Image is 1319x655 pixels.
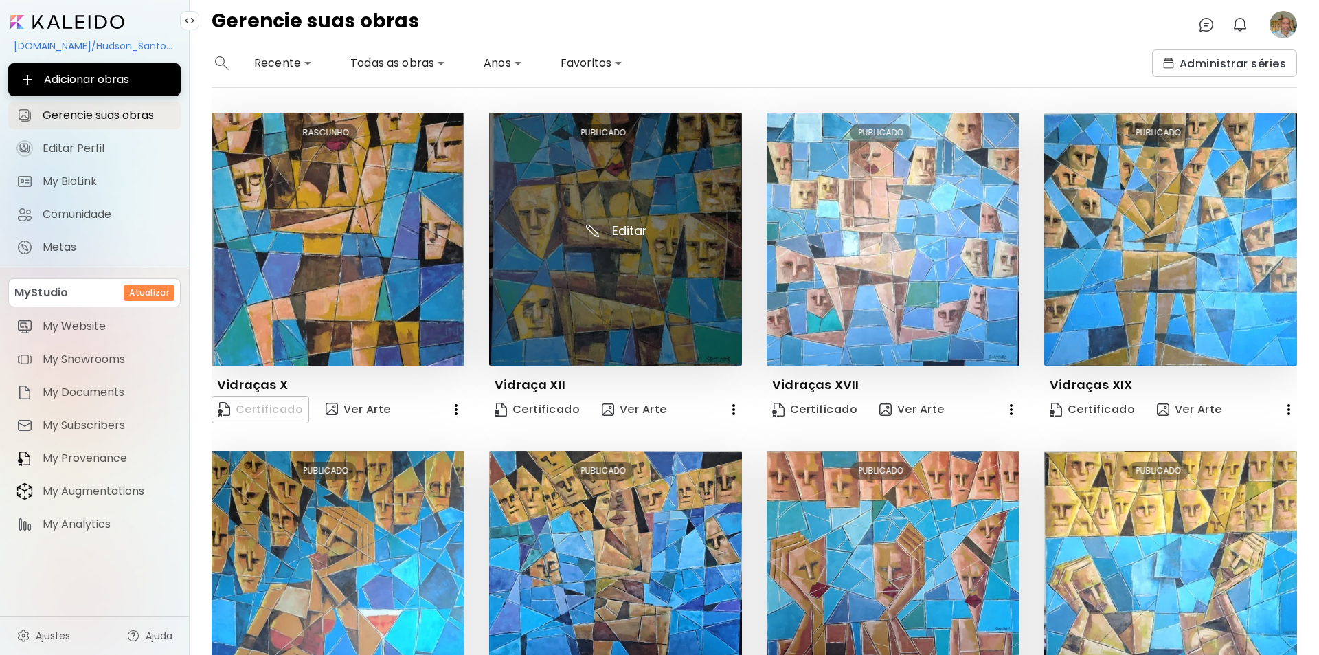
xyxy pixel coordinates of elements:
img: Gerencie suas obras icon [16,107,33,124]
span: Ver Arte [1157,402,1222,417]
img: view-art [879,403,892,416]
div: PUBLICADO [573,462,634,480]
img: thumbnail [767,113,1019,366]
p: Vidraças X [217,377,288,393]
div: Todas as obras [345,52,451,74]
img: Certificate [495,403,507,417]
span: Certificado [772,402,857,417]
button: view-artVer Arte [596,396,673,423]
img: view-art [326,403,338,415]
span: My Website [43,320,172,333]
img: Metas icon [16,239,33,256]
button: view-artVer Arte [1151,396,1228,423]
span: Adicionar obras [19,71,170,88]
div: Favoritos [555,52,628,74]
a: itemMy Analytics [8,511,181,538]
p: Vidraças XVII [772,377,859,393]
img: item [16,351,33,368]
a: completeMetas iconMetas [8,234,181,261]
a: Comunidade iconComunidade [8,201,181,228]
button: view-artVer Arte [874,396,950,423]
a: itemMy Subscribers [8,412,181,439]
div: PUBLICADO [1128,124,1189,142]
span: My Analytics [43,518,172,531]
img: thumbnail [489,113,742,366]
button: Adicionar obras [8,63,181,96]
img: Comunidade icon [16,206,33,223]
div: Recente [249,52,317,74]
img: collapse [184,15,195,26]
img: item [16,417,33,434]
span: My Augmentations [43,485,172,498]
span: My Showrooms [43,353,172,366]
a: CertificateCertificado [767,396,863,423]
span: Gerencie suas obras [43,109,172,122]
img: view-art [1157,403,1169,416]
p: Vidraças XIX [1050,377,1132,393]
span: Ver Arte [879,402,945,417]
img: item [16,384,33,401]
a: CertificateCertificado [1044,396,1140,423]
a: itemMy Provenance [8,445,181,472]
span: Administrar séries [1163,56,1286,71]
span: My Provenance [43,452,172,465]
img: item [16,450,33,467]
img: search [215,56,229,70]
span: Editar Perfil [43,142,172,155]
img: collections [1163,58,1174,69]
div: [DOMAIN_NAME]/Hudson_Santos_Nunes [8,34,181,58]
img: Certificate [1050,403,1062,417]
a: Ajuda [118,622,181,650]
div: RASCUNHO [295,124,357,142]
img: thumbnail [212,113,464,366]
button: collectionsAdministrar séries [1152,49,1297,77]
span: My Documents [43,386,172,399]
img: help [126,629,140,643]
a: itemMy Documents [8,379,181,406]
img: item [16,318,33,335]
span: Ver Arte [602,402,667,417]
a: itemMy Showrooms [8,346,181,373]
span: Ajuda [146,629,172,643]
span: My BioLink [43,175,172,188]
p: Vidraça XII [495,377,565,393]
div: PUBLICADO [295,462,357,480]
button: search [212,49,232,77]
img: My BioLink icon [16,173,33,190]
img: Certificate [772,403,785,417]
h6: Atualizar [129,287,169,299]
img: item [16,516,33,533]
img: settings [16,629,30,643]
img: bellIcon [1232,16,1248,33]
span: Certificado [495,402,580,417]
span: Metas [43,241,172,254]
div: PUBLICADO [573,124,634,142]
img: thumbnail [1044,113,1297,366]
div: PUBLICADO [1128,462,1189,480]
a: itemMy Website [8,313,181,340]
span: Ver Arte [326,401,391,418]
a: Ajustes [8,622,78,650]
span: Comunidade [43,208,172,221]
div: Anos [478,52,528,74]
img: chatIcon [1198,16,1215,33]
span: Ajustes [36,629,70,643]
a: completeMy BioLink iconMy BioLink [8,168,181,195]
span: My Subscribers [43,419,172,432]
a: iconcompleteEditar Perfil [8,135,181,162]
button: view-artVer Arte [320,396,396,423]
button: bellIcon [1228,13,1252,36]
a: itemMy Augmentations [8,478,181,505]
span: Certificado [1050,402,1135,417]
div: PUBLICADO [850,124,912,142]
a: CertificateCertificado [489,396,585,423]
img: view-art [602,403,614,416]
h4: Gerencie suas obras [212,11,419,38]
a: Gerencie suas obras iconGerencie suas obras [8,102,181,129]
p: MyStudio [14,285,68,301]
div: PUBLICADO [850,462,912,480]
img: item [16,482,33,500]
